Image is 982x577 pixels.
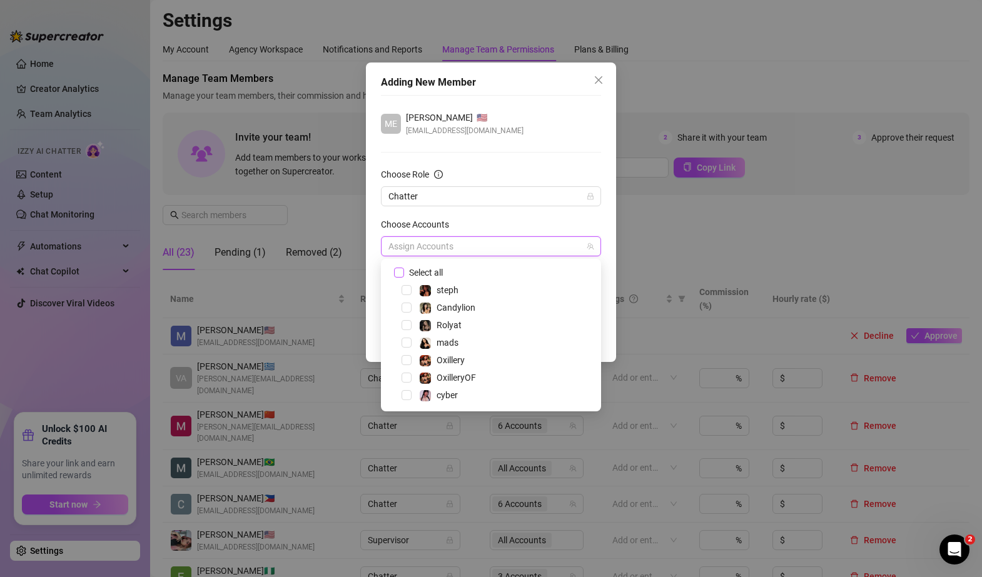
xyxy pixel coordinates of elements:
[420,285,431,296] img: steph
[420,355,431,366] img: Oxillery
[437,338,458,348] span: mads
[381,218,457,231] label: Choose Accounts
[381,75,601,90] div: Adding New Member
[388,187,594,206] span: Chatter
[420,303,431,314] img: Candylion
[402,338,412,348] span: Select tree node
[420,390,431,401] img: cyber
[437,320,462,330] span: Rolyat
[406,124,524,137] span: [EMAIL_ADDRESS][DOMAIN_NAME]
[381,168,429,181] div: Choose Role
[587,243,594,250] span: team
[420,338,431,349] img: mads
[587,193,594,200] span: lock
[402,285,412,295] span: Select tree node
[402,373,412,383] span: Select tree node
[437,373,476,383] span: OxilleryOF
[406,111,524,124] div: 🇺🇸
[420,320,431,331] img: Rolyat
[594,75,604,85] span: close
[402,303,412,313] span: Select tree node
[437,303,475,313] span: Candylion
[437,390,458,400] span: cyber
[589,75,609,85] span: Close
[420,373,431,384] img: OxilleryOF
[434,170,443,179] span: info-circle
[965,534,975,544] span: 2
[402,390,412,400] span: Select tree node
[385,117,397,131] span: ME
[402,320,412,330] span: Select tree node
[402,355,412,365] span: Select tree node
[437,355,465,365] span: Oxillery
[437,285,458,295] span: steph
[939,534,969,564] iframe: Intercom live chat
[589,70,609,90] button: Close
[406,111,473,124] span: [PERSON_NAME]
[404,266,448,279] span: Select all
